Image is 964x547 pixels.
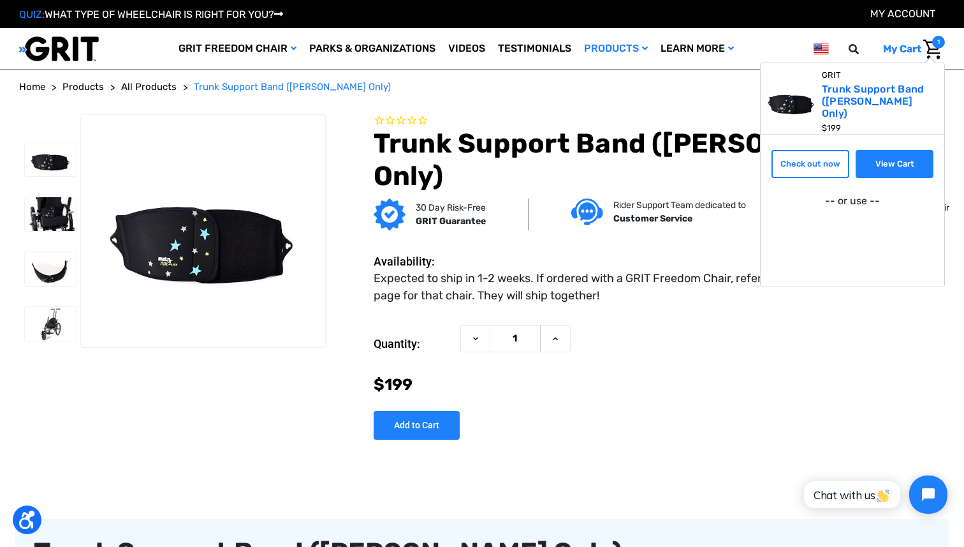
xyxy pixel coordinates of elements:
[19,8,45,20] span: QUIZ:
[374,114,945,128] span: Rated 0.0 out of 5 stars 0 reviews
[374,253,454,270] dt: Availability:
[873,36,945,63] a: Cart with 1 items
[822,123,841,133] span: $199
[856,150,933,178] a: View Cart
[870,8,935,20] a: Account
[777,219,927,244] iframe: PayPal-paypal
[854,36,873,63] input: Search
[571,199,603,225] img: Customer service
[19,8,283,20] a: QUIZ:WHAT TYPE OF WHEELCHAIR IS RIGHT FOR YOU?
[172,28,303,70] a: GRIT Freedom Chair
[374,375,413,394] span: $199
[25,252,76,286] img: GRIT Trunk Support Band: view from above of wide band stability accessory for GRIT Junior all ter...
[19,36,99,62] img: GRIT All-Terrain Wheelchair and Mobility Equipment
[578,28,654,70] a: Products
[613,199,746,212] p: Rider Support Team dedicated to
[761,80,822,121] img: GRIT Trunk Support Band: neoprene wide band accessory for GRIT Junior that wraps around child’s t...
[81,149,325,312] img: GRIT Trunk Support Band: neoprene wide band accessory for GRIT Junior that wraps around child’s t...
[822,69,841,81] span: GRIT
[19,80,45,94] a: Home
[613,213,692,224] strong: Customer Service
[374,270,938,304] dd: Expected to ship in 1-2 weeks. If ordered with a GRIT Freedom Chair, refer to the lead time on th...
[416,216,486,227] strong: GRIT Guarantee
[492,28,578,70] a: Testimonials
[19,80,945,94] nav: Breadcrumb
[654,28,740,70] a: Learn More
[771,150,849,178] a: Check out now
[416,201,486,214] p: 30 Day Risk-Free
[121,81,177,93] span: All Products
[374,199,405,230] img: GRIT Guarantee
[25,307,76,341] img: GRIT Trunk Support Band: view from above of wide band stability accessory for GRIT Junior all ter...
[822,83,924,119] a: Trunk Support Band ([PERSON_NAME] Only)
[62,80,104,94] a: Products
[374,128,945,192] h1: Trunk Support Band ([PERSON_NAME] Only)
[868,201,949,214] p: GRIT Freedom Chair
[194,80,391,94] a: Trunk Support Band ([PERSON_NAME] Only)
[25,197,76,231] img: GRIT Trunk Support Band: neoprene wide band accessory for added stability of child rider shown in...
[121,80,177,94] a: All Products
[25,142,76,176] img: GRIT Trunk Support Band: neoprene wide band accessory for GRIT Junior that wraps around child’s t...
[194,81,391,93] span: Trunk Support Band ([PERSON_NAME] Only)
[814,41,829,57] img: us.png
[825,193,880,209] p: -- or use --
[883,43,921,55] span: My Cart
[19,81,45,93] span: Home
[932,36,945,49] span: 1
[790,465,958,525] iframe: Tidio Chat
[303,28,442,70] a: Parks & Organizations
[442,28,492,70] a: Videos
[374,411,460,440] input: Add to Cart
[62,81,104,93] span: Products
[374,325,454,363] label: Quantity:
[923,40,942,59] img: Cart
